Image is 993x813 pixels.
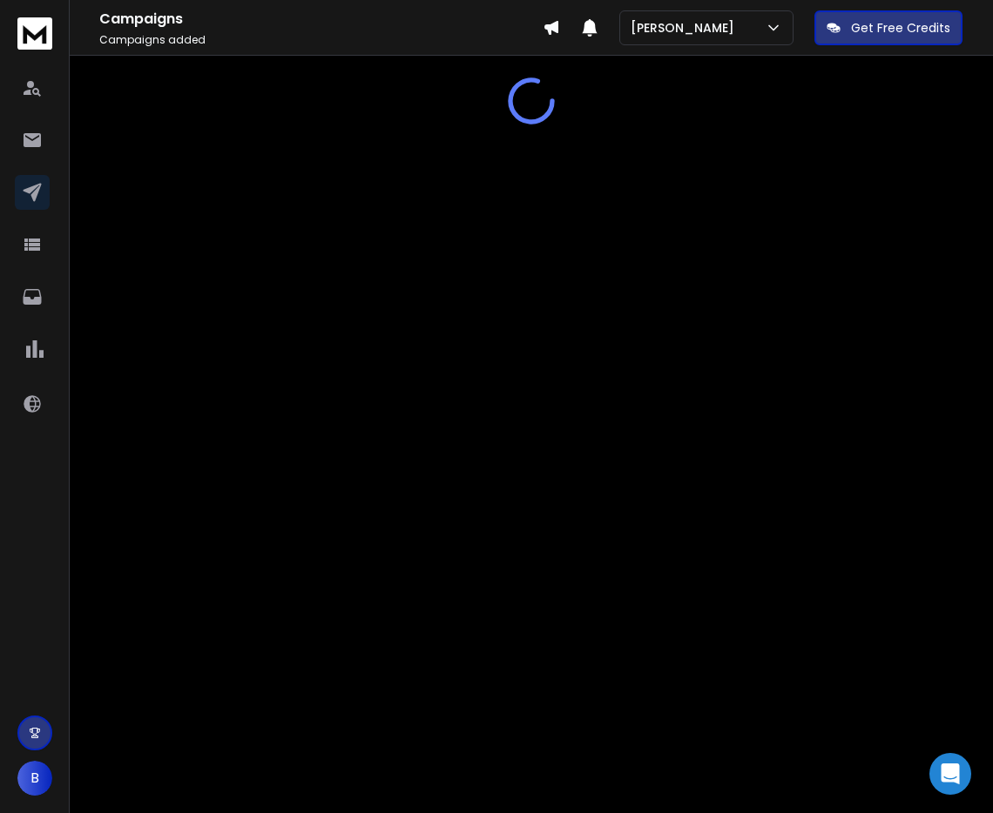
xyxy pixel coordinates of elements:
[631,19,741,37] p: [PERSON_NAME]
[17,17,52,50] img: logo
[17,761,52,796] button: B
[851,19,950,37] p: Get Free Credits
[814,10,963,45] button: Get Free Credits
[99,33,543,47] p: Campaigns added
[929,753,971,795] div: Open Intercom Messenger
[99,9,543,30] h1: Campaigns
